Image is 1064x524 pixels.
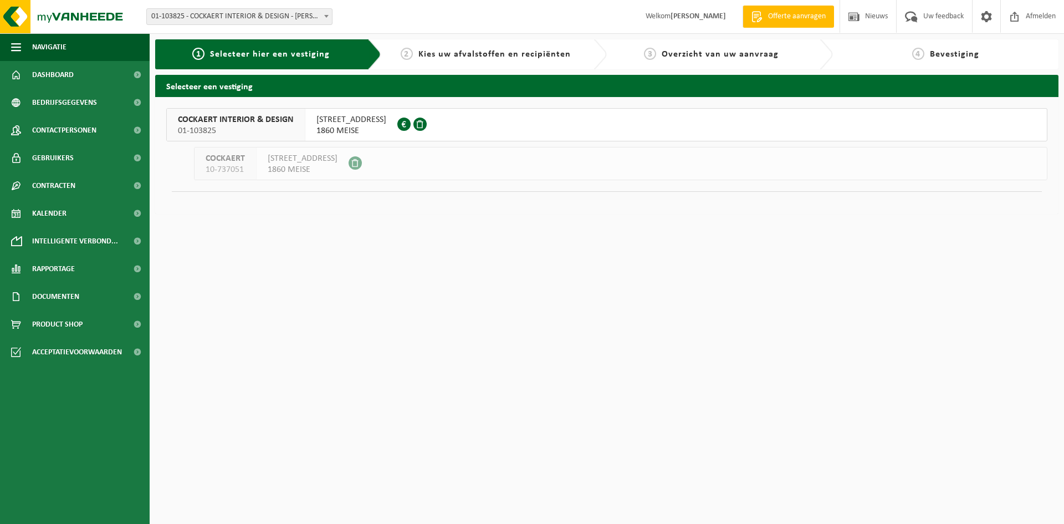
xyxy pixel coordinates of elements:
[178,125,294,136] span: 01-103825
[32,227,118,255] span: Intelligente verbond...
[32,89,97,116] span: Bedrijfsgegevens
[32,172,75,200] span: Contracten
[418,50,571,59] span: Kies uw afvalstoffen en recipiënten
[268,153,337,164] span: [STREET_ADDRESS]
[671,12,726,21] strong: [PERSON_NAME]
[32,33,66,61] span: Navigatie
[32,338,122,366] span: Acceptatievoorwaarden
[765,11,828,22] span: Offerte aanvragen
[401,48,413,60] span: 2
[178,114,294,125] span: COCKAERT INTERIOR & DESIGN
[32,61,74,89] span: Dashboard
[316,114,386,125] span: [STREET_ADDRESS]
[155,75,1058,96] h2: Selecteer een vestiging
[147,9,332,24] span: 01-103825 - COCKAERT INTERIOR & DESIGN - MEISE
[146,8,332,25] span: 01-103825 - COCKAERT INTERIOR & DESIGN - MEISE
[743,6,834,28] a: Offerte aanvragen
[32,311,83,338] span: Product Shop
[32,144,74,172] span: Gebruikers
[268,164,337,175] span: 1860 MEISE
[912,48,924,60] span: 4
[32,255,75,283] span: Rapportage
[32,116,96,144] span: Contactpersonen
[206,164,245,175] span: 10-737051
[662,50,779,59] span: Overzicht van uw aanvraag
[206,153,245,164] span: COCKAERT
[644,48,656,60] span: 3
[210,50,330,59] span: Selecteer hier een vestiging
[32,200,66,227] span: Kalender
[192,48,204,60] span: 1
[32,283,79,311] span: Documenten
[316,125,386,136] span: 1860 MEISE
[166,108,1047,141] button: COCKAERT INTERIOR & DESIGN 01-103825 [STREET_ADDRESS]1860 MEISE
[930,50,979,59] span: Bevestiging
